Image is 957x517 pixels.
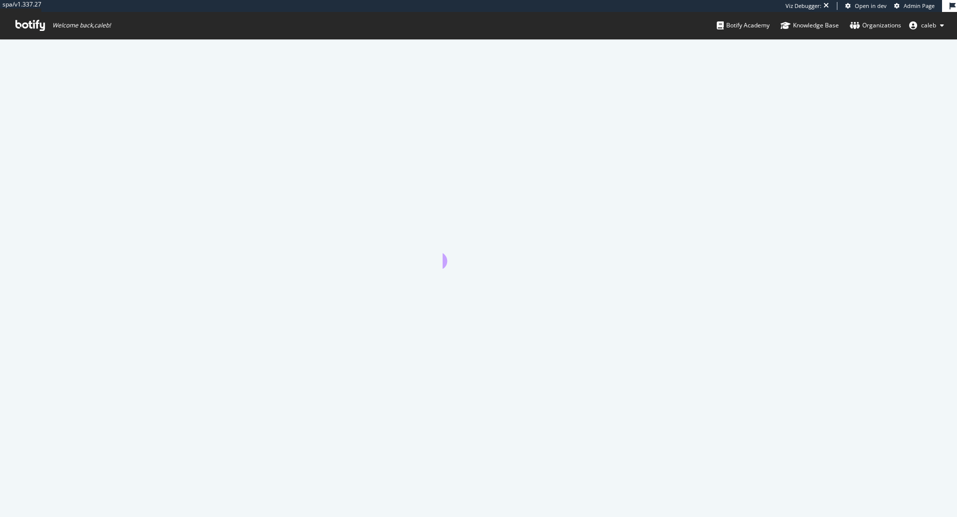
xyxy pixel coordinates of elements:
div: Knowledge Base [781,20,839,30]
div: Botify Academy [717,20,770,30]
span: Admin Page [904,2,935,9]
a: Organizations [850,12,901,39]
a: Botify Academy [717,12,770,39]
span: Welcome back, caleb ! [52,21,111,29]
a: Open in dev [845,2,887,10]
div: Viz Debugger: [786,2,821,10]
button: caleb [901,17,952,33]
a: Admin Page [894,2,935,10]
span: Open in dev [855,2,887,9]
span: caleb [921,21,936,29]
div: Organizations [850,20,901,30]
a: Knowledge Base [781,12,839,39]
